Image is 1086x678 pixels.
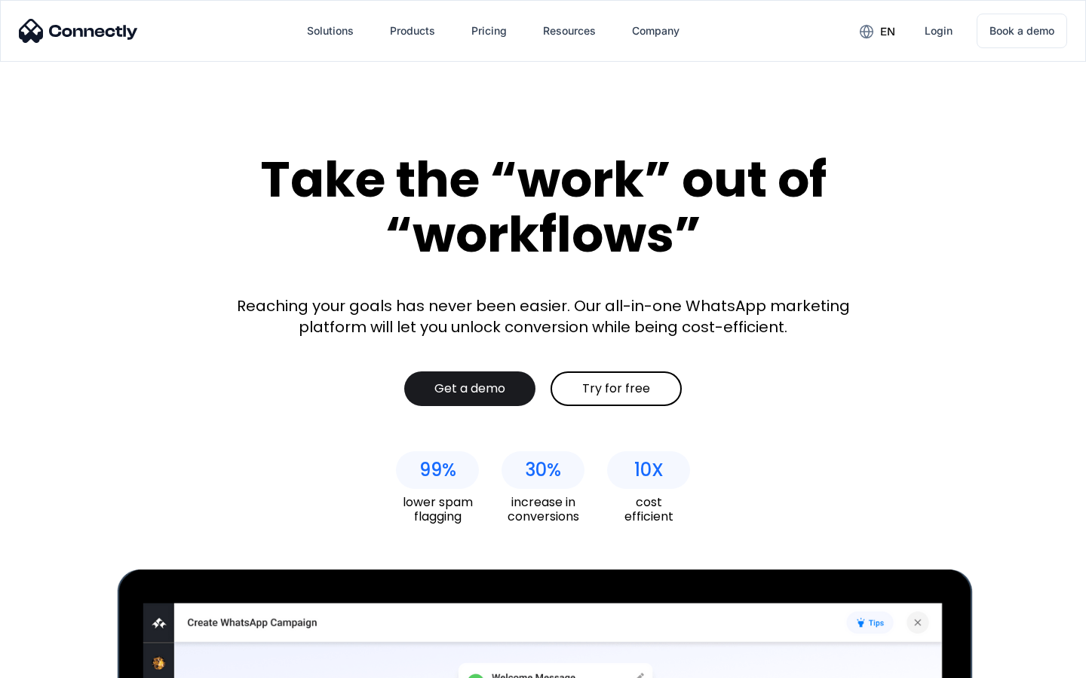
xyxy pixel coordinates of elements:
[531,13,608,49] div: Resources
[634,460,664,481] div: 10X
[15,652,90,673] aside: Language selected: English
[925,20,953,41] div: Login
[880,21,895,42] div: en
[582,381,650,396] div: Try for free
[502,495,584,524] div: increase in conversions
[30,652,90,673] ul: Language list
[419,460,456,481] div: 99%
[620,13,692,49] div: Company
[848,20,907,42] div: en
[378,13,447,49] div: Products
[977,14,1067,48] a: Book a demo
[295,13,366,49] div: Solutions
[307,20,354,41] div: Solutions
[543,20,596,41] div: Resources
[434,381,505,396] div: Get a demo
[913,13,965,49] a: Login
[404,371,535,406] a: Get a demo
[551,371,682,406] a: Try for free
[390,20,435,41] div: Products
[204,152,882,261] div: Take the “work” out of “workflows”
[459,13,519,49] a: Pricing
[632,20,680,41] div: Company
[396,495,479,524] div: lower spam flagging
[226,295,860,337] div: Reaching your goals has never been easier. Our all-in-one WhatsApp marketing platform will let yo...
[19,19,138,43] img: Connectly Logo
[525,460,561,481] div: 30%
[471,20,507,41] div: Pricing
[607,495,690,524] div: cost efficient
